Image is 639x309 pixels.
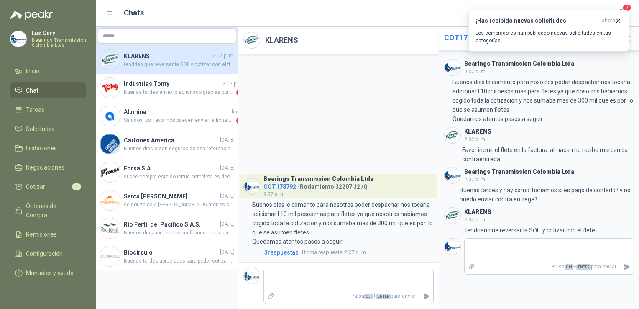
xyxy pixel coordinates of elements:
[100,78,120,98] img: Company Logo
[475,29,622,44] p: Los compradores han publicado nuevas solicitudes en tus categorías.
[32,30,86,36] p: Luz Dary
[264,248,299,257] span: 3 respuesta s
[10,140,86,156] a: Licitaciones
[26,268,74,278] span: Manuales y ayuda
[265,34,298,46] h2: KLARENS
[100,50,120,70] img: Company Logo
[124,107,230,116] h4: Alumina
[26,86,38,95] span: Chat
[10,121,86,137] a: Solicitudes
[220,220,235,228] span: [DATE]
[244,32,260,48] img: Company Logo
[124,79,221,88] h4: Industrias Tomy
[445,239,460,255] img: Company Logo
[100,134,120,154] img: Company Logo
[124,229,235,237] span: Buenos dias apreciados por favor me colaboran con la foto de la placa del motor para poder cotiza...
[96,102,238,130] a: Company LogoAluminalunesSaludos, por favor nos pueden enviar la ficha técnica del motor ofrecido,...
[468,10,629,51] button: ¡Has recibido nuevas solicitudes!ahora Los compradores han publicado nuevas solicitudes en tus ca...
[478,260,620,274] p: Pulsa + para enviar
[263,183,296,190] span: COT178792
[263,181,373,189] h4: - Rodamiento 32207 J2 /Q
[10,31,26,47] img: Company Logo
[100,106,120,126] img: Company Logo
[212,52,235,60] span: 2:07 p. m.
[26,124,55,134] span: Solicitudes
[96,74,238,102] a: Company LogoIndustrias Tomy2:05 p. m.Buenas tardes envio lo solicitado gracias por contar con nos...
[419,289,433,304] button: Enviar
[465,226,595,235] p: tendrian que reversar la SOL y cotizar con el flete
[302,248,367,257] span: 2:07 p. m.
[100,190,120,210] img: Company Logo
[124,201,235,209] span: se cotiza caja [PERSON_NAME] 3.05 metros se cotizan 10 cajas y se da valor es por metro .
[465,260,479,274] label: Adjuntar archivos
[460,185,634,204] p: Buenas tardes y hay como haríamos si es pago de contado? y no puedo enviar contra entrega?
[464,170,574,174] h3: Bearings Transmission Colombia Ltda
[602,17,615,24] span: ahora
[620,260,634,274] button: Enviar
[444,32,616,44] h2: - Rodamiento 32207 J2 /Q
[444,33,484,42] span: COT178792
[464,217,486,223] span: 2:07 p. m.
[124,248,218,257] h4: Biocirculo
[10,160,86,175] a: Negociaciones
[464,136,486,142] span: 2:02 p. m.
[302,248,343,257] span: Ultima respuesta
[124,136,218,145] h4: Cartones America
[445,208,460,224] img: Company Logo
[220,248,235,256] span: [DATE]
[263,248,434,257] a: 3respuestasUltima respuesta2:07 p. m.
[124,61,235,69] span: tendrian que reversar la SOL y cotizar con el flete
[232,108,245,116] span: lunes
[244,268,260,284] img: Company Logo
[124,145,235,153] span: Buenos dias estan seguros de esa referencia ya que no sale en ninguna marca quedamos atentos a su...
[622,4,631,12] span: 2
[464,129,491,134] h3: KLARENS
[96,242,238,270] a: Company LogoBiocirculo[DATE]Buenas tardes apreciados para poder cotizar esto necesitaria una foto...
[26,201,78,220] span: Órdenes de Compra
[445,127,460,143] img: Company Logo
[72,183,81,190] span: 1
[220,164,235,172] span: [DATE]
[124,173,235,181] span: si see compra esta solicitud completa es decir el rod LBE 25NUU y los [MEDICAL_DATA] asumimos fle...
[10,63,86,79] a: Inicio
[445,167,460,183] img: Company Logo
[26,67,39,76] span: Inicio
[26,105,44,114] span: Tareas
[10,179,86,195] a: Cotizar1
[124,7,144,19] h1: Chats
[96,214,238,242] a: Company LogoRio Fertil del Pacífico S.A.S.[DATE]Buenos dias apreciados por favor me colaboran con...
[10,82,86,98] a: Chat
[220,192,235,200] span: [DATE]
[220,136,235,144] span: [DATE]
[452,77,634,124] p: Buenos dias le comento para nosotros poder despachar nos tocaria adicionar l 10 mil pesos mas par...
[26,249,63,258] span: Configuración
[462,145,634,164] p: Favor incluir el flete en la factura. almacen no recibe mercancia contraentrega.
[124,51,211,61] h4: KLARENS
[10,10,53,20] img: Logo peakr
[376,294,391,299] span: ENTER
[100,162,120,182] img: Company Logo
[32,38,86,48] p: Bearings Transmission Colombia Ltda
[96,186,238,214] a: Company LogoSanta [PERSON_NAME][DATE]se cotiza caja [PERSON_NAME] 3.05 metros se cotizan 10 cajas...
[100,246,120,266] img: Company Logo
[124,220,218,229] h4: Rio Fertil del Pacífico S.A.S.
[364,294,373,299] span: Ctrl
[10,265,86,281] a: Manuales y ayuda
[124,88,235,97] span: Buenas tardes envio lo solicitado gracias por contar con nosotros.
[264,289,278,304] label: Adjuntar archivos
[26,163,64,172] span: Negociaciones
[96,130,238,158] a: Company LogoCartones America[DATE]Buenos dias estan seguros de esa referencia ya que no sale en n...
[26,144,57,153] span: Licitaciones
[464,69,487,75] span: 9:37 a. m.
[576,264,591,270] span: ENTER
[278,289,419,304] p: Pulsa + para enviar
[565,264,573,270] span: Ctrl
[263,191,286,197] span: 9:37 a. m.
[124,116,235,125] span: Saludos, por favor nos pueden enviar la ficha técnica del motor ofrecido, también quisiera confir...
[252,200,434,246] p: Buenos dias le comento para nosotros poder despachar nos tocaria adicionar l 10 mil pesos mas par...
[222,80,245,88] span: 2:05 p. m.
[464,210,491,214] h3: KLARENS
[26,182,45,191] span: Cotizar
[244,178,260,194] img: Company Logo
[236,88,245,97] span: 1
